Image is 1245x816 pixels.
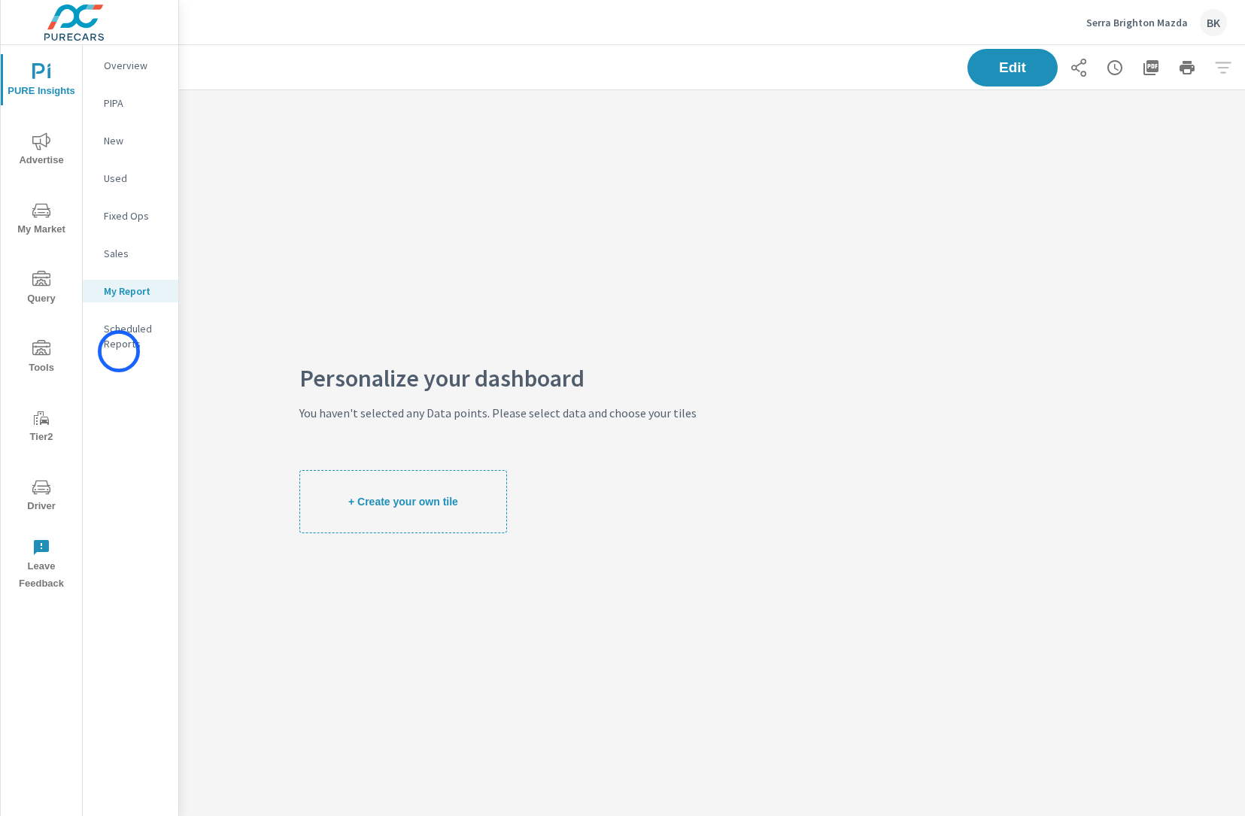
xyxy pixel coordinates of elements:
span: + Create your own tile [348,495,458,508]
span: Advertise [5,132,77,169]
div: Fixed Ops [83,205,178,227]
div: New [83,129,178,152]
p: Scheduled Reports [104,321,166,351]
p: Serra Brighton Mazda [1086,16,1188,29]
p: My Report [104,284,166,299]
p: PIPA [104,96,166,111]
p: New [104,133,166,148]
button: Edit [967,49,1058,86]
div: My Report [83,280,178,302]
span: Leave Feedback [5,538,77,593]
p: Overview [104,58,166,73]
div: PIPA [83,92,178,114]
span: Tier2 [5,409,77,446]
div: Sales [83,242,178,265]
div: Overview [83,54,178,77]
span: Tools [5,340,77,377]
span: PURE Insights [5,63,77,100]
span: My Market [5,202,77,238]
p: Fixed Ops [104,208,166,223]
div: Used [83,167,178,190]
div: nav menu [1,45,82,599]
span: Query [5,271,77,308]
div: Scheduled Reports [83,317,178,355]
span: Edit [982,61,1043,74]
button: Share Report [1064,53,1094,83]
span: You haven't selected any Data points. Please select data and choose your tiles [299,404,697,470]
div: BK [1200,9,1227,36]
button: + Create your own tile [299,470,507,533]
button: Print Report [1172,53,1202,83]
button: "Export Report to PDF" [1136,53,1166,83]
p: Used [104,171,166,186]
p: Sales [104,246,166,261]
span: Personalize your dashboard [299,371,697,404]
span: Driver [5,478,77,515]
